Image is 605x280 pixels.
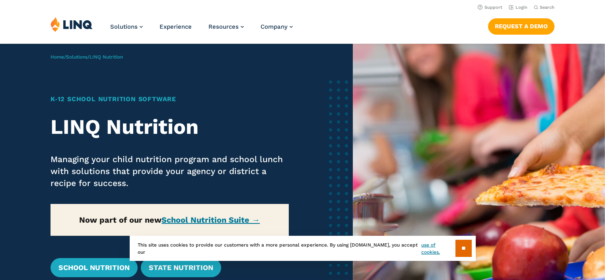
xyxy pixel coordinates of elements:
nav: Button Navigation [488,17,554,34]
a: use of cookies. [421,241,455,256]
a: Request a Demo [488,18,554,34]
span: Search [540,5,554,10]
a: Solutions [110,23,143,30]
a: Support [478,5,502,10]
h1: K‑12 School Nutrition Software [51,94,289,104]
a: School Nutrition Suite → [161,215,260,225]
nav: Primary Navigation [110,17,293,43]
span: / / [51,54,123,60]
p: Managing your child nutrition program and school lunch with solutions that provide your agency or... [51,153,289,189]
a: Resources [208,23,244,30]
span: Resources [208,23,239,30]
a: Experience [160,23,192,30]
strong: Now part of our new [79,215,260,225]
div: This site uses cookies to provide our customers with a more personal experience. By using [DOMAIN... [130,236,476,261]
img: LINQ | K‑12 Software [51,17,93,32]
a: Home [51,54,64,60]
span: Company [261,23,288,30]
a: Company [261,23,293,30]
button: Open Search Bar [534,4,554,10]
span: Solutions [110,23,138,30]
strong: LINQ Nutrition [51,115,198,139]
a: Solutions [66,54,88,60]
a: Login [509,5,527,10]
span: LINQ Nutrition [89,54,123,60]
